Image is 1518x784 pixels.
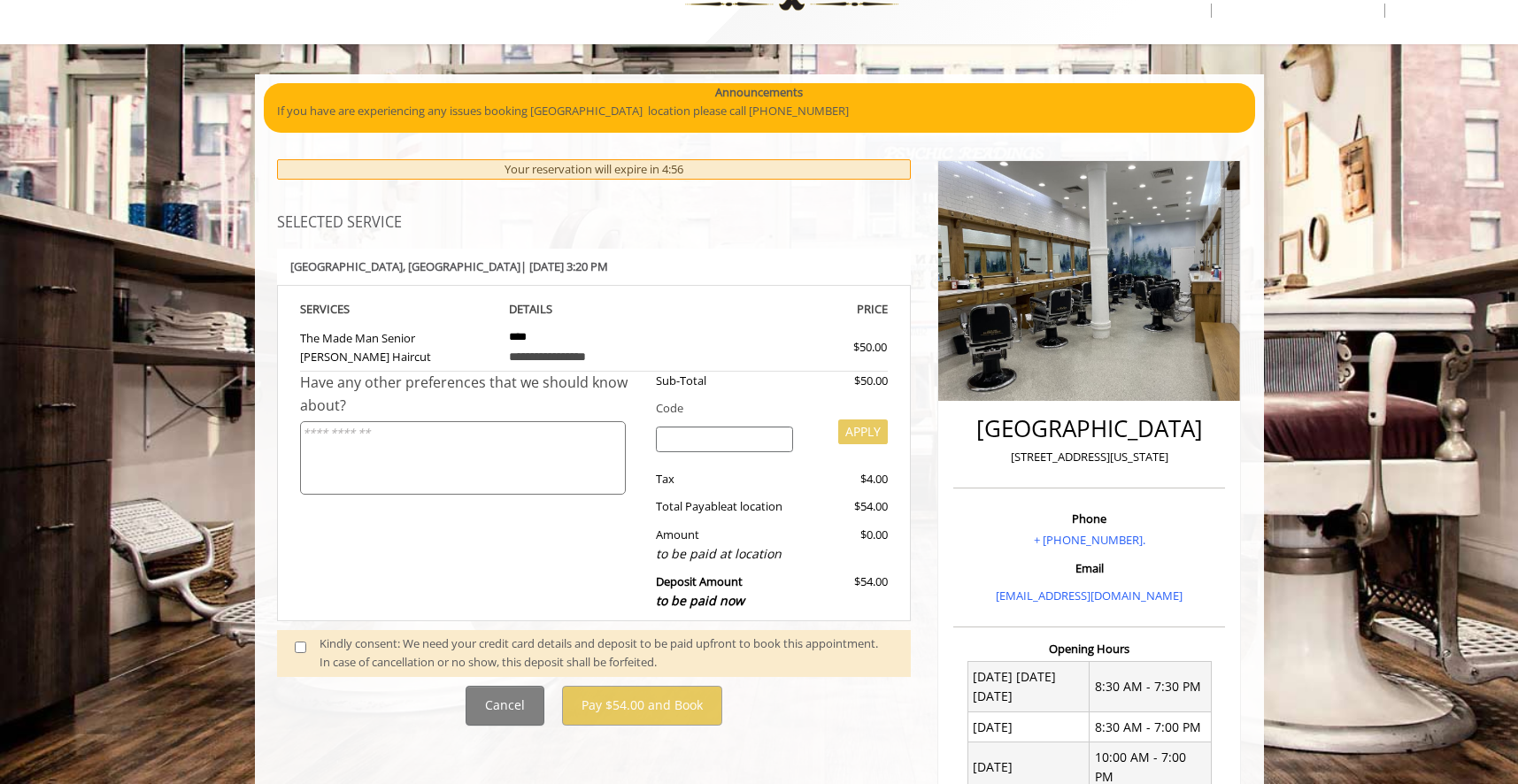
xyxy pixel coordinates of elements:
td: 8:30 AM - 7:00 PM [1090,712,1212,742]
span: , [GEOGRAPHIC_DATA] [403,258,520,274]
p: If you have are experiencing any issues booking [GEOGRAPHIC_DATA] location please call [PHONE_NUM... [277,102,1242,120]
td: The Made Man Senior [PERSON_NAME] Haircut [300,319,497,372]
th: PRICE [692,299,889,319]
h3: Phone [958,512,1221,525]
a: [EMAIL_ADDRESS][DOMAIN_NAME] [996,588,1183,603]
b: [GEOGRAPHIC_DATA] | [DATE] 3:20 PM [290,258,608,274]
div: to be paid at location [656,544,793,564]
th: DETAILS [496,299,692,319]
span: to be paid now [656,592,744,609]
div: Tax [643,470,806,488]
div: Total Payable [643,497,806,516]
h3: SELECTED SERVICE [277,215,912,231]
div: $4.00 [806,470,888,488]
td: [DATE] [967,712,1090,742]
a: + [PHONE_NUMBER]. [1034,532,1145,548]
span: S [343,301,350,317]
div: $50.00 [806,372,888,390]
div: $54.00 [806,497,888,516]
div: Your reservation will expire in 4:56 [277,159,912,180]
h3: Opening Hours [953,642,1225,655]
div: Code [643,399,888,418]
div: $54.00 [806,573,888,611]
div: Amount [643,526,806,564]
h3: Email [958,562,1221,574]
div: $50.00 [790,338,887,357]
h2: [GEOGRAPHIC_DATA] [958,416,1221,442]
b: Announcements [715,83,803,102]
div: Sub-Total [643,372,806,390]
button: Cancel [466,686,544,726]
p: [STREET_ADDRESS][US_STATE] [958,448,1221,466]
div: Kindly consent: We need your credit card details and deposit to be paid upfront to book this appo... [320,634,893,672]
td: [DATE] [DATE] [DATE] [967,662,1090,712]
th: SERVICE [300,299,497,319]
b: Deposit Amount [656,573,744,609]
div: Have any other preferences that we should know about? [300,372,643,417]
button: Pay $54.00 and Book [562,686,722,726]
td: 8:30 AM - 7:30 PM [1090,662,1212,712]
div: $0.00 [806,526,888,564]
span: at location [727,498,782,514]
button: APPLY [838,419,888,444]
